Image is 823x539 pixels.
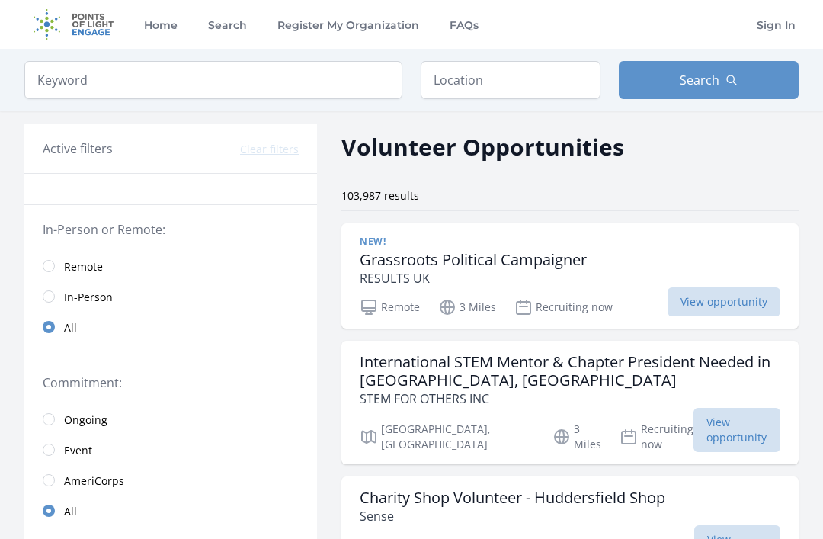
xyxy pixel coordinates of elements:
span: AmeriCorps [64,473,124,489]
h3: Grassroots Political Campaigner [360,251,587,269]
a: Event [24,435,317,465]
input: Location [421,61,600,99]
legend: Commitment: [43,374,299,392]
span: Event [64,443,92,458]
h3: Active filters [43,140,113,158]
p: RESULTS UK [360,269,587,287]
span: View opportunity [668,287,780,316]
h2: Volunteer Opportunities [341,130,624,164]
p: [GEOGRAPHIC_DATA], [GEOGRAPHIC_DATA] [360,422,534,452]
p: Recruiting now [514,298,613,316]
span: In-Person [64,290,113,305]
span: All [64,320,77,335]
a: New! Grassroots Political Campaigner RESULTS UK Remote 3 Miles Recruiting now View opportunity [341,223,799,329]
h3: Charity Shop Volunteer - Huddersfield Shop [360,489,665,507]
span: Remote [64,259,103,274]
p: Remote [360,298,420,316]
span: All [64,504,77,519]
button: Clear filters [240,142,299,157]
p: 3 Miles [552,422,601,452]
h3: International STEM Mentor & Chapter President Needed in [GEOGRAPHIC_DATA], [GEOGRAPHIC_DATA] [360,353,780,390]
input: Keyword [24,61,402,99]
p: STEM FOR OTHERS INC [360,390,780,408]
p: Sense [360,507,665,525]
a: In-Person [24,281,317,312]
span: 103,987 results [341,188,419,203]
span: View opportunity [693,408,780,452]
a: All [24,312,317,342]
a: International STEM Mentor & Chapter President Needed in [GEOGRAPHIC_DATA], [GEOGRAPHIC_DATA] STEM... [341,341,799,464]
span: Search [680,71,719,89]
span: Ongoing [64,412,107,428]
a: All [24,496,317,526]
legend: In-Person or Remote: [43,220,299,239]
a: Ongoing [24,404,317,435]
a: AmeriCorps [24,465,317,496]
button: Search [619,61,799,99]
a: Remote [24,251,317,281]
p: 3 Miles [438,298,496,316]
p: Recruiting now [620,422,693,452]
span: New! [360,236,386,248]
